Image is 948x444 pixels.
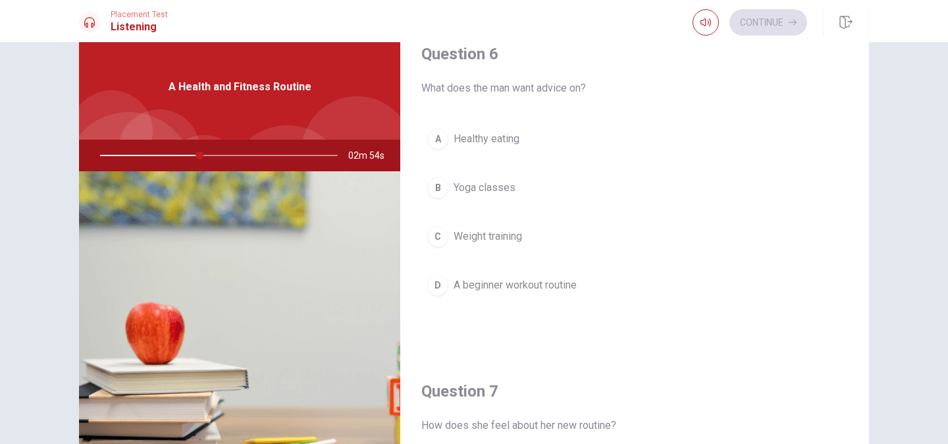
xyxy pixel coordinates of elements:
[427,226,448,247] div: C
[454,180,515,196] span: Yoga classes
[421,123,848,155] button: AHealthy eating
[111,19,168,35] h1: Listening
[454,277,577,293] span: A beginner workout routine
[348,140,395,171] span: 02m 54s
[454,131,519,147] span: Healthy eating
[169,79,311,95] span: A Health and Fitness Routine
[427,128,448,150] div: A
[421,418,848,433] span: How does she feel about her new routine?
[421,381,848,402] h4: Question 7
[111,10,168,19] span: Placement Test
[421,43,848,65] h4: Question 6
[427,177,448,198] div: B
[421,269,848,302] button: DA beginner workout routine
[421,80,848,96] span: What does the man want advice on?
[421,220,848,253] button: CWeight training
[427,275,448,296] div: D
[454,229,522,244] span: Weight training
[421,171,848,204] button: BYoga classes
